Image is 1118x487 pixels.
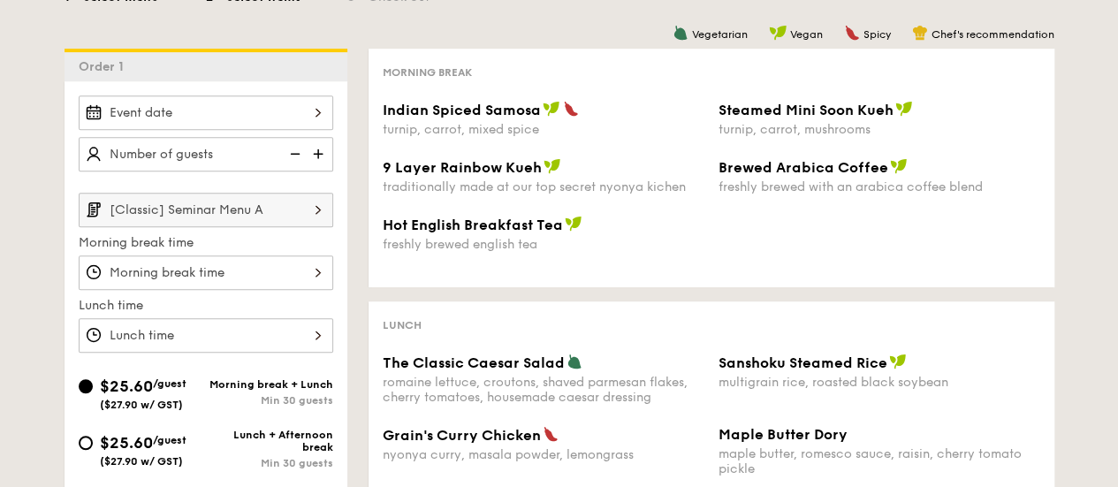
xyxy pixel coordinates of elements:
[863,28,891,41] span: Spicy
[719,446,1040,476] div: maple butter, romesco sauce, raisin, cherry tomato pickle
[383,159,542,176] span: 9 Layer Rainbow Kueh
[383,122,704,137] div: turnip, carrot, mixed spice
[79,234,333,252] label: Morning break time
[383,237,704,252] div: freshly brewed english tea
[79,255,333,290] input: Morning break time
[206,429,333,453] div: Lunch + Afternoon break
[79,59,131,74] span: Order 1
[383,179,704,194] div: traditionally made at our top secret nyonya kichen
[383,375,704,405] div: romaine lettuce, croutons, shaved parmesan flakes, cherry tomatoes, housemade caesar dressing
[303,193,333,226] img: icon-chevron-right.3c0dfbd6.svg
[719,179,1040,194] div: freshly brewed with an arabica coffee blend
[206,378,333,391] div: Morning break + Lunch
[383,319,422,331] span: Lunch
[673,25,688,41] img: icon-vegetarian.fe4039eb.svg
[100,399,183,411] span: ($27.90 w/ GST)
[153,434,186,446] span: /guest
[844,25,860,41] img: icon-spicy.37a8142b.svg
[563,101,579,117] img: icon-spicy.37a8142b.svg
[100,377,153,396] span: $25.60
[79,318,333,353] input: Lunch time
[383,354,565,371] span: The Classic Caesar Salad
[719,159,888,176] span: Brewed Arabica Coffee
[79,137,333,171] input: Number of guests
[719,354,887,371] span: Sanshoku Steamed Rice
[719,375,1040,390] div: multigrain rice, roasted black soybean
[206,394,333,407] div: Min 30 guests
[567,354,582,369] img: icon-vegetarian.fe4039eb.svg
[912,25,928,41] img: icon-chef-hat.a58ddaea.svg
[383,102,541,118] span: Indian Spiced Samosa
[383,427,541,444] span: Grain's Curry Chicken
[79,297,333,315] label: Lunch time
[719,122,1040,137] div: turnip, carrot, mushrooms
[79,95,333,130] input: Event date
[100,455,183,468] span: ($27.90 w/ GST)
[383,447,704,462] div: nyonya curry, masala powder, lemongrass
[206,457,333,469] div: Min 30 guests
[889,354,907,369] img: icon-vegan.f8ff3823.svg
[383,217,563,233] span: Hot English Breakfast Tea
[719,102,894,118] span: Steamed Mini Soon Kueh
[280,137,307,171] img: icon-reduce.1d2dbef1.svg
[543,426,559,442] img: icon-spicy.37a8142b.svg
[79,436,93,450] input: $25.60/guest($27.90 w/ GST)Lunch + Afternoon breakMin 30 guests
[100,433,153,453] span: $25.60
[307,137,333,171] img: icon-add.58712e84.svg
[692,28,748,41] span: Vegetarian
[769,25,787,41] img: icon-vegan.f8ff3823.svg
[543,101,560,117] img: icon-vegan.f8ff3823.svg
[890,158,908,174] img: icon-vegan.f8ff3823.svg
[932,28,1054,41] span: Chef's recommendation
[544,158,561,174] img: icon-vegan.f8ff3823.svg
[790,28,823,41] span: Vegan
[383,66,472,79] span: Morning break
[565,216,582,232] img: icon-vegan.f8ff3823.svg
[895,101,913,117] img: icon-vegan.f8ff3823.svg
[79,379,93,393] input: $25.60/guest($27.90 w/ GST)Morning break + LunchMin 30 guests
[719,426,848,443] span: Maple Butter Dory
[153,377,186,390] span: /guest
